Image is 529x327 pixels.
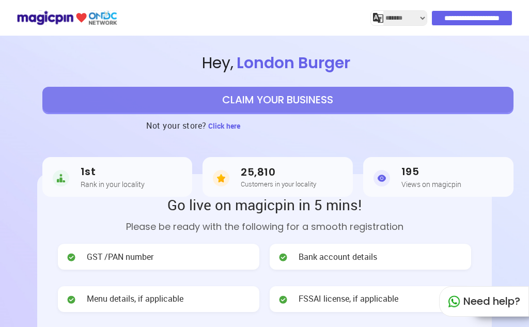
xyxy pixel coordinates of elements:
img: check [66,252,76,262]
h5: Customers in your locality [241,180,316,188]
img: check [278,294,288,305]
h3: Not your store? [146,113,207,138]
button: CLAIM YOUR BUSINESS [42,87,514,113]
img: whatapp_green.7240e66a.svg [448,295,460,308]
span: GST /PAN number [87,251,153,263]
h5: Views on magicpin [401,180,461,188]
h3: 195 [401,166,461,178]
span: Bank account details [299,251,377,263]
img: check [278,252,288,262]
h5: Rank in your locality [81,180,145,188]
img: j2MGCQAAAABJRU5ErkJggg== [373,13,383,23]
span: Click here [208,121,240,131]
span: Menu details, if applicable [87,293,183,305]
div: Need help? [439,286,529,317]
img: check [66,294,76,305]
img: ondc-logo-new-small.8a59708e.svg [17,9,117,27]
img: Customers [213,168,229,189]
span: Hey , [26,52,529,74]
img: Rank [53,168,69,189]
h3: 25,810 [241,166,316,178]
img: Views [374,168,390,189]
h2: Go live on magicpin in 5 mins! [58,195,471,214]
span: FSSAI license, if applicable [299,293,398,305]
span: London Burger [234,52,353,74]
h3: 1st [81,166,145,178]
p: Please be ready with the following for a smooth registration [58,220,471,233]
